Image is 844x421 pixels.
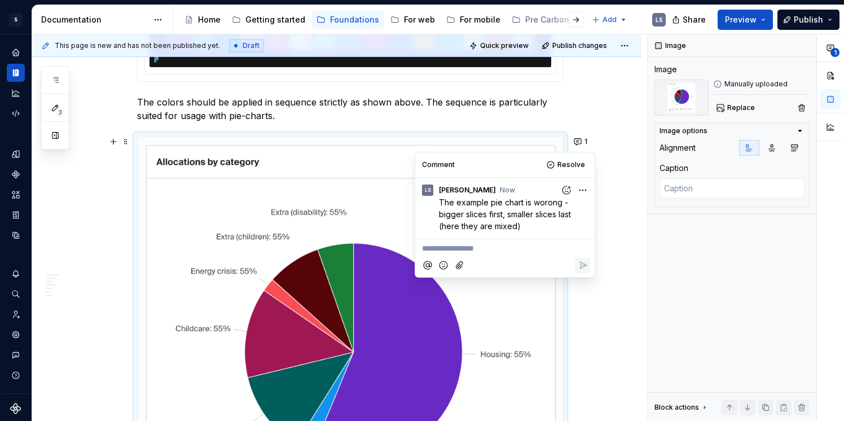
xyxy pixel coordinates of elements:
span: 3 [55,108,64,117]
a: Home [180,11,225,29]
a: Assets [7,186,25,204]
a: For web [386,11,439,29]
span: [PERSON_NAME] [439,186,496,195]
span: Resolve [557,160,585,169]
span: Publish [794,14,823,25]
a: Documentation [7,64,25,82]
span: Publish changes [552,41,607,50]
div: Caption [660,163,688,174]
a: Analytics [7,84,25,102]
button: Preview [718,10,773,30]
div: Page tree [180,8,586,31]
button: Publish [777,10,839,30]
button: Quick preview [466,38,534,54]
div: Pre Carbon [525,14,569,25]
button: Replace [713,100,760,116]
a: Pre Carbon [507,11,586,29]
span: Replace [727,103,755,112]
div: Home [198,14,221,25]
span: Preview [725,14,757,25]
p: The colors should be applied in sequence strictly as shown above. The sequence is particularly su... [137,95,564,122]
span: Draft [243,41,260,50]
a: Components [7,165,25,183]
button: Reply [575,258,590,273]
a: Foundations [312,11,384,29]
button: Notifications [7,265,25,283]
button: Add emoji [436,258,451,273]
div: Getting started [245,14,305,25]
button: More [575,182,590,198]
button: S [2,7,29,32]
div: Alignment [660,142,696,154]
svg: Supernova Logo [10,403,21,414]
span: Add [603,15,617,24]
a: Invite team [7,305,25,323]
a: For mobile [442,11,505,29]
button: Resolve [543,157,590,173]
button: Publish changes [538,38,612,54]
span: The example pie chart is worong - bigger slices first, smaller slices last (here they are mixed) [439,198,573,231]
div: Composer editor [420,239,590,255]
span: Quick preview [480,41,529,50]
div: For mobile [460,14,500,25]
button: Attach files [452,258,468,273]
button: Add [588,12,631,28]
a: Getting started [227,11,310,29]
div: Block actions [654,400,709,415]
div: LS [656,15,663,24]
div: Foundations [330,14,379,25]
div: For web [404,14,435,25]
a: Data sources [7,226,25,244]
div: Documentation [41,14,148,25]
a: Home [7,43,25,62]
div: Block actions [654,403,699,412]
a: Code automation [7,104,25,122]
button: Share [666,10,713,30]
span: 1 [830,48,839,57]
button: Add reaction [559,182,574,198]
button: Mention someone [420,258,435,273]
button: 1 [570,134,592,150]
span: Share [683,14,706,25]
a: Settings [7,326,25,344]
span: 1 [584,137,587,146]
span: This page is new and has not been published yet. [55,41,220,50]
div: LS [425,186,431,195]
div: Manually uploaded [713,80,810,89]
button: Search ⌘K [7,285,25,303]
div: Comment [422,160,455,169]
button: Image options [660,126,805,135]
button: Contact support [7,346,25,364]
div: S [9,13,23,27]
img: 59a33db1-d32d-45ed-a109-a8a36f376b52.png [654,80,709,116]
div: Image options [660,126,707,135]
a: Storybook stories [7,206,25,224]
a: Design tokens [7,145,25,163]
div: Image [654,64,677,75]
